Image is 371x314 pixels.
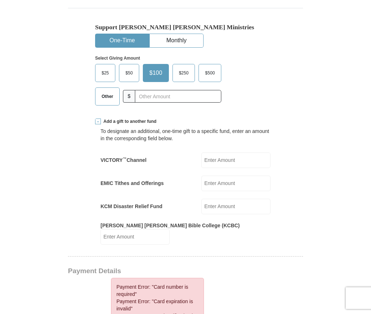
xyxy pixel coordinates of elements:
div: To designate an additional, one-time gift to a specific fund, enter an amount in the correspondin... [101,128,270,142]
label: VICTORY Channel [101,156,146,164]
span: $250 [175,68,192,78]
label: [PERSON_NAME] [PERSON_NAME] Bible College (KCBC) [101,222,240,229]
li: Payment Error: "Card expiration is invalid" [116,298,199,312]
span: Other [98,91,117,102]
sup: ™ [123,156,127,161]
span: $100 [146,68,166,78]
button: Monthly [150,34,203,47]
input: Other Amount [135,90,221,103]
input: Enter Amount [101,229,170,245]
span: $ [123,90,135,103]
h3: Payment Details [68,267,252,275]
input: Enter Amount [201,152,270,168]
li: Payment Error: "Card number is required" [116,283,199,298]
span: Add a gift to another fund [101,119,157,125]
label: KCM Disaster Relief Fund [101,203,162,210]
strong: Select Giving Amount [95,56,140,61]
button: One-Time [95,34,149,47]
input: Enter Amount [201,176,270,191]
input: Enter Amount [201,199,270,214]
span: $25 [98,68,112,78]
span: $500 [201,68,218,78]
h5: Support [PERSON_NAME] [PERSON_NAME] Ministries [95,23,276,31]
span: $50 [122,68,136,78]
label: EMIC Tithes and Offerings [101,180,164,187]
